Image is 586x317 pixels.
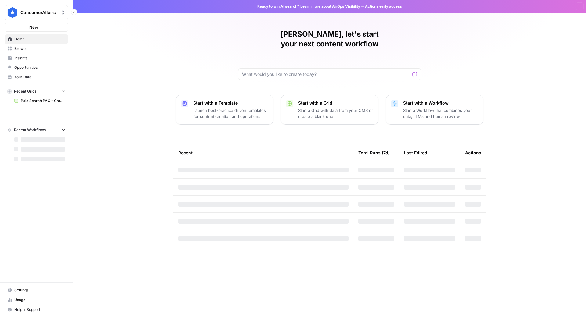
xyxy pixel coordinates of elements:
[5,125,68,135] button: Recent Workflows
[298,107,373,120] p: Start a Grid with data from your CMS or create a blank one
[14,89,36,94] span: Recent Grids
[14,127,46,133] span: Recent Workflows
[14,46,65,51] span: Browse
[5,44,68,53] a: Browse
[5,5,68,20] button: Workspace: ConsumerAffairs
[7,7,18,18] img: ConsumerAffairs Logo
[404,144,427,161] div: Last Edited
[5,34,68,44] a: Home
[281,95,378,125] button: Start with a GridStart a Grid with data from your CMS or create a blank one
[5,305,68,315] button: Help + Support
[5,72,68,82] a: Your Data
[14,287,65,293] span: Settings
[14,36,65,42] span: Home
[193,107,268,120] p: Launch best-practice driven templates for content creation and operations
[14,74,65,80] span: Your Data
[5,285,68,295] a: Settings
[5,63,68,72] a: Opportunities
[176,95,273,125] button: Start with a TemplateLaunch best-practice driven templates for content creation and operations
[403,107,478,120] p: Start a Workflow that combines your data, LLMs and human review
[178,144,349,161] div: Recent
[238,29,421,49] h1: [PERSON_NAME], let's start your next content workflow
[14,297,65,303] span: Usage
[298,100,373,106] p: Start with a Grid
[5,295,68,305] a: Usage
[386,95,483,125] button: Start with a WorkflowStart a Workflow that combines your data, LLMs and human review
[20,9,57,16] span: ConsumerAffairs
[5,87,68,96] button: Recent Grids
[193,100,268,106] p: Start with a Template
[5,23,68,32] button: New
[358,144,390,161] div: Total Runs (7d)
[29,24,38,30] span: New
[403,100,478,106] p: Start with a Workflow
[242,71,410,77] input: What would you like to create today?
[365,4,402,9] span: Actions early access
[300,4,320,9] a: Learn more
[14,65,65,70] span: Opportunities
[11,96,68,106] a: Paid Search PAC - Categories
[14,307,65,312] span: Help + Support
[257,4,360,9] span: Ready to win AI search? about AirOps Visibility
[5,53,68,63] a: Insights
[465,144,481,161] div: Actions
[21,98,65,104] span: Paid Search PAC - Categories
[14,55,65,61] span: Insights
